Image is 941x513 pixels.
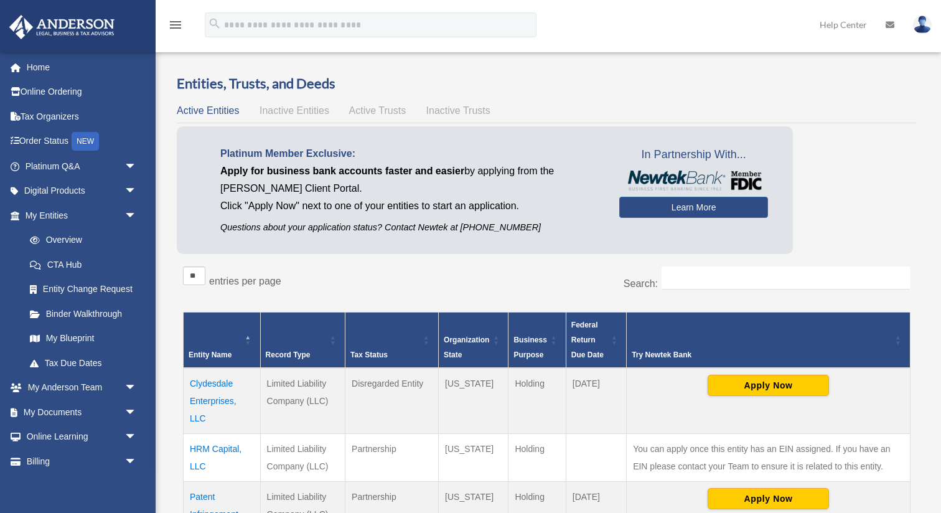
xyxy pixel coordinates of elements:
[184,368,261,434] td: Clydesdale Enterprises, LLC
[345,434,439,482] td: Partnership
[209,276,281,286] label: entries per page
[9,104,156,129] a: Tax Organizers
[439,434,508,482] td: [US_STATE]
[708,375,829,396] button: Apply Now
[208,17,222,31] i: search
[177,105,239,116] span: Active Entities
[345,313,439,369] th: Tax Status: Activate to sort
[349,105,406,116] span: Active Trusts
[17,228,143,253] a: Overview
[9,400,156,425] a: My Documentsarrow_drop_down
[168,22,183,32] a: menu
[913,16,932,34] img: User Pic
[124,179,149,204] span: arrow_drop_down
[72,132,99,151] div: NEW
[566,368,626,434] td: [DATE]
[220,166,464,176] span: Apply for business bank accounts faster and easier
[439,368,508,434] td: [US_STATE]
[168,17,183,32] i: menu
[627,434,911,482] td: You can apply once this entity has an EIN assigned. If you have an EIN please contact your Team t...
[17,277,149,302] a: Entity Change Request
[17,252,149,277] a: CTA Hub
[124,154,149,179] span: arrow_drop_down
[513,336,546,359] span: Business Purpose
[9,203,149,228] a: My Entitiesarrow_drop_down
[260,434,345,482] td: Limited Liability Company (LLC)
[632,347,891,362] div: Try Newtek Bank
[124,425,149,450] span: arrow_drop_down
[571,321,604,359] span: Federal Return Due Date
[266,351,311,359] span: Record Type
[619,145,768,165] span: In Partnership With...
[124,449,149,474] span: arrow_drop_down
[220,197,601,215] p: Click "Apply Now" next to one of your entities to start an application.
[345,368,439,434] td: Disregarded Entity
[439,313,508,369] th: Organization State: Activate to sort
[220,162,601,197] p: by applying from the [PERSON_NAME] Client Portal.
[177,74,917,93] h3: Entities, Trusts, and Deeds
[184,313,261,369] th: Entity Name: Activate to invert sorting
[6,15,118,39] img: Anderson Advisors Platinum Portal
[260,105,329,116] span: Inactive Entities
[220,220,601,235] p: Questions about your application status? Contact Newtek at [PHONE_NUMBER]
[426,105,490,116] span: Inactive Trusts
[508,434,566,482] td: Holding
[220,145,601,162] p: Platinum Member Exclusive:
[9,55,156,80] a: Home
[9,154,156,179] a: Platinum Q&Aarrow_drop_down
[124,203,149,228] span: arrow_drop_down
[260,313,345,369] th: Record Type: Activate to sort
[624,278,658,289] label: Search:
[9,375,156,400] a: My Anderson Teamarrow_drop_down
[9,179,156,204] a: Digital Productsarrow_drop_down
[9,449,156,474] a: Billingarrow_drop_down
[627,313,911,369] th: Try Newtek Bank : Activate to sort
[124,400,149,425] span: arrow_drop_down
[17,301,149,326] a: Binder Walkthrough
[9,80,156,105] a: Online Ordering
[9,129,156,154] a: Order StatusNEW
[444,336,489,359] span: Organization State
[708,488,829,509] button: Apply Now
[9,425,156,449] a: Online Learningarrow_drop_down
[619,197,768,218] a: Learn More
[124,375,149,401] span: arrow_drop_down
[189,351,232,359] span: Entity Name
[625,171,762,191] img: NewtekBankLogoSM.png
[17,351,149,375] a: Tax Due Dates
[350,351,388,359] span: Tax Status
[566,313,626,369] th: Federal Return Due Date: Activate to sort
[17,326,149,351] a: My Blueprint
[508,313,566,369] th: Business Purpose: Activate to sort
[260,368,345,434] td: Limited Liability Company (LLC)
[508,368,566,434] td: Holding
[184,434,261,482] td: HRM Capital, LLC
